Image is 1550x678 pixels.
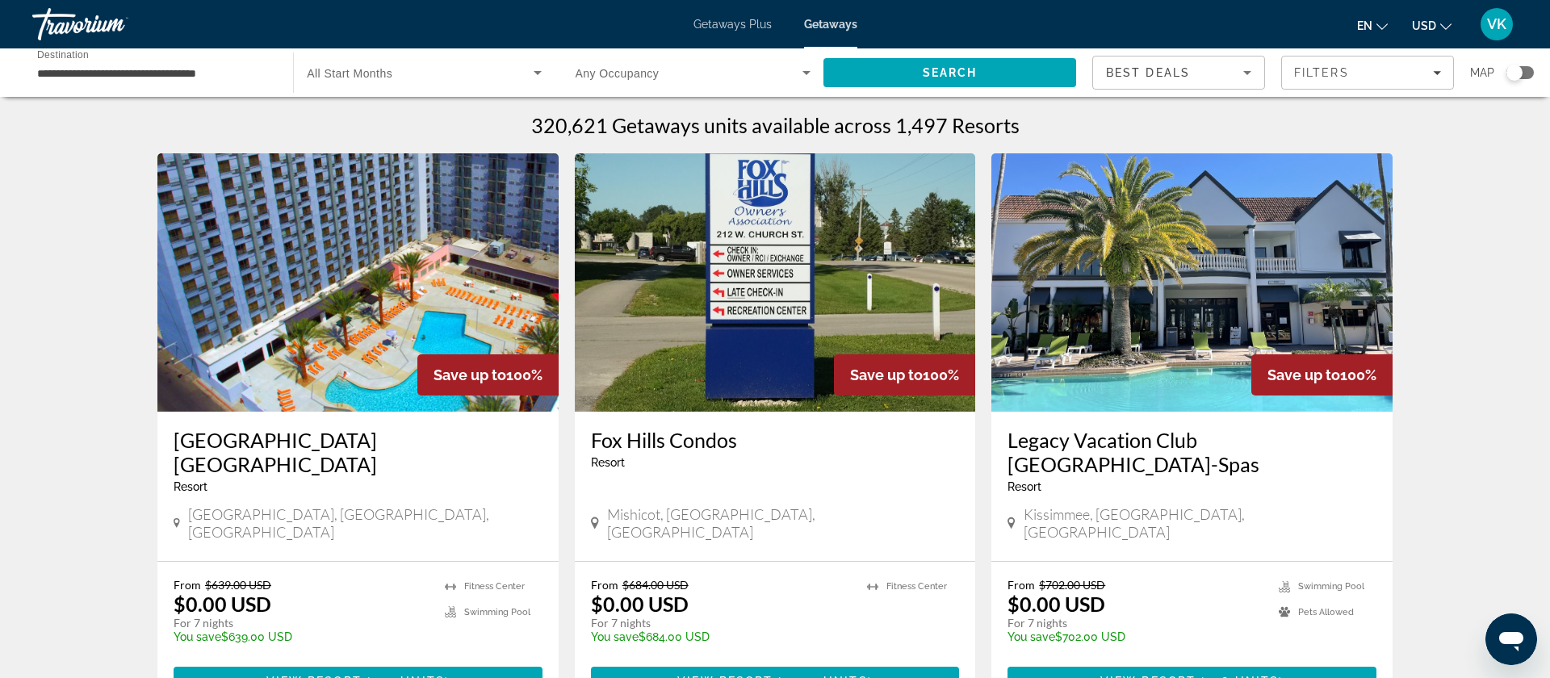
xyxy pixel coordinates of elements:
h1: 320,621 Getaways units available across 1,497 Resorts [531,113,1020,137]
span: From [591,578,618,592]
span: VK [1487,16,1506,32]
span: $639.00 USD [205,578,271,592]
span: Destination [37,49,89,60]
a: Getaways [804,18,857,31]
div: 100% [417,354,559,395]
a: Legacy Vacation Club [GEOGRAPHIC_DATA]-Spas [1007,428,1376,476]
div: 100% [834,354,975,395]
button: Change currency [1412,14,1452,37]
span: Map [1470,61,1494,84]
button: Filters [1281,56,1454,90]
span: Pets Allowed [1298,607,1354,617]
a: [GEOGRAPHIC_DATA] [GEOGRAPHIC_DATA] [174,428,542,476]
p: $0.00 USD [1007,592,1105,616]
a: Travorium [32,3,194,45]
span: You save [1007,630,1055,643]
img: Legacy Vacation Club Orlando-Spas [991,153,1393,412]
span: [GEOGRAPHIC_DATA], [GEOGRAPHIC_DATA], [GEOGRAPHIC_DATA] [188,505,542,541]
span: Any Occupancy [576,67,660,80]
p: $0.00 USD [591,592,689,616]
span: Fitness Center [464,581,525,592]
div: 100% [1251,354,1393,395]
img: Fox Hills Condos [575,153,976,412]
p: For 7 nights [1007,616,1263,630]
a: Getaways Plus [693,18,772,31]
span: Save up to [850,366,923,383]
span: Save up to [434,366,506,383]
span: $684.00 USD [622,578,689,592]
mat-select: Sort by [1106,63,1251,82]
span: Resort [1007,480,1041,493]
span: Mishicot, [GEOGRAPHIC_DATA], [GEOGRAPHIC_DATA] [607,505,960,541]
span: USD [1412,19,1436,32]
span: $702.00 USD [1039,578,1105,592]
span: Swimming Pool [1298,581,1364,592]
a: Fox Hills Condos [591,428,960,452]
img: OYO Hotel & Casino Las Vegas [157,153,559,412]
span: From [1007,578,1035,592]
p: $684.00 USD [591,630,852,643]
button: Change language [1357,14,1388,37]
span: Best Deals [1106,66,1190,79]
span: Fitness Center [886,581,947,592]
button: Search [823,58,1076,87]
p: $702.00 USD [1007,630,1263,643]
p: $0.00 USD [174,592,271,616]
span: Swimming Pool [464,607,530,617]
button: User Menu [1476,7,1518,41]
span: You save [591,630,639,643]
p: $639.00 USD [174,630,429,643]
iframe: Button to launch messaging window [1485,613,1537,665]
span: Resort [591,456,625,469]
span: All Start Months [307,67,392,80]
p: For 7 nights [174,616,429,630]
span: Kissimmee, [GEOGRAPHIC_DATA], [GEOGRAPHIC_DATA] [1024,505,1376,541]
span: Search [923,66,978,79]
span: Filters [1294,66,1349,79]
span: Resort [174,480,207,493]
span: You save [174,630,221,643]
span: en [1357,19,1372,32]
input: Select destination [37,64,272,83]
p: For 7 nights [591,616,852,630]
span: From [174,578,201,592]
span: Save up to [1267,366,1340,383]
